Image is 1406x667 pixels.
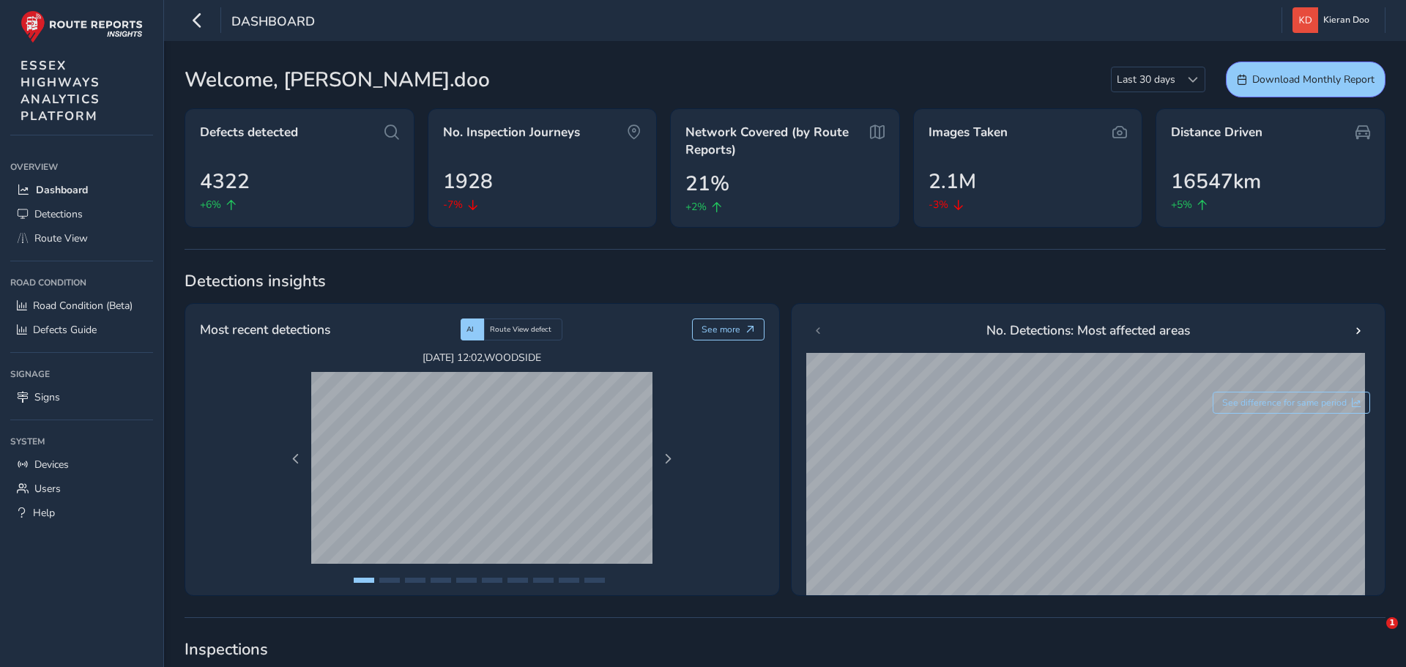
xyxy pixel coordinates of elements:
span: Last 30 days [1112,67,1180,92]
span: +5% [1171,197,1192,212]
span: Inspections [185,638,1385,660]
span: 2.1M [929,166,976,197]
span: No. Inspection Journeys [443,124,580,141]
span: Users [34,482,61,496]
span: Route View defect [490,324,551,335]
span: +6% [200,197,221,212]
span: No. Detections: Most affected areas [986,321,1190,340]
span: Kieran Doo [1323,7,1369,33]
span: Most recent detections [200,320,330,339]
a: Users [10,477,153,501]
div: Signage [10,363,153,385]
span: Dashboard [231,12,315,33]
div: Overview [10,156,153,178]
a: Help [10,501,153,525]
button: Page 5 [456,578,477,583]
img: diamond-layout [1292,7,1318,33]
span: 1 [1386,617,1398,629]
button: See difference for same period [1213,392,1371,414]
button: Page 8 [533,578,554,583]
span: Help [33,506,55,520]
button: Page 1 [354,578,374,583]
button: Page 10 [584,578,605,583]
button: Page 3 [405,578,425,583]
a: Devices [10,452,153,477]
a: Detections [10,202,153,226]
div: System [10,431,153,452]
span: 1928 [443,166,493,197]
span: Road Condition (Beta) [33,299,133,313]
button: Page 9 [559,578,579,583]
span: Images Taken [929,124,1008,141]
span: -7% [443,197,463,212]
span: Dashboard [36,183,88,197]
span: 4322 [200,166,250,197]
span: Network Covered (by Route Reports) [685,124,864,158]
button: Page 6 [482,578,502,583]
span: Defects detected [200,124,298,141]
button: Kieran Doo [1292,7,1375,33]
div: Route View defect [484,318,562,340]
button: See more [692,318,765,340]
span: Download Monthly Report [1252,72,1375,86]
span: Detections [34,207,83,221]
span: 16547km [1171,166,1261,197]
span: +2% [685,199,707,215]
span: AI [466,324,474,335]
a: Route View [10,226,153,250]
span: Detections insights [185,270,1385,292]
span: Distance Driven [1171,124,1262,141]
img: rr logo [21,10,143,43]
a: Dashboard [10,178,153,202]
a: Signs [10,385,153,409]
span: ESSEX HIGHWAYS ANALYTICS PLATFORM [21,57,100,124]
button: Page 2 [379,578,400,583]
div: AI [461,318,484,340]
span: See more [702,324,740,335]
button: Next Page [658,449,678,469]
span: 21% [685,168,729,199]
div: Road Condition [10,272,153,294]
button: Page 7 [507,578,528,583]
button: Page 4 [431,578,451,583]
span: See difference for same period [1222,397,1347,409]
button: Previous Page [286,449,306,469]
span: Signs [34,390,60,404]
a: Road Condition (Beta) [10,294,153,318]
button: Download Monthly Report [1226,62,1385,97]
span: Welcome, [PERSON_NAME].doo [185,64,490,95]
span: Devices [34,458,69,472]
span: Defects Guide [33,323,97,337]
iframe: Intercom live chat [1356,617,1391,652]
a: Defects Guide [10,318,153,342]
span: [DATE] 12:02 , WOODSIDE [311,351,652,365]
span: Route View [34,231,88,245]
span: -3% [929,197,948,212]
